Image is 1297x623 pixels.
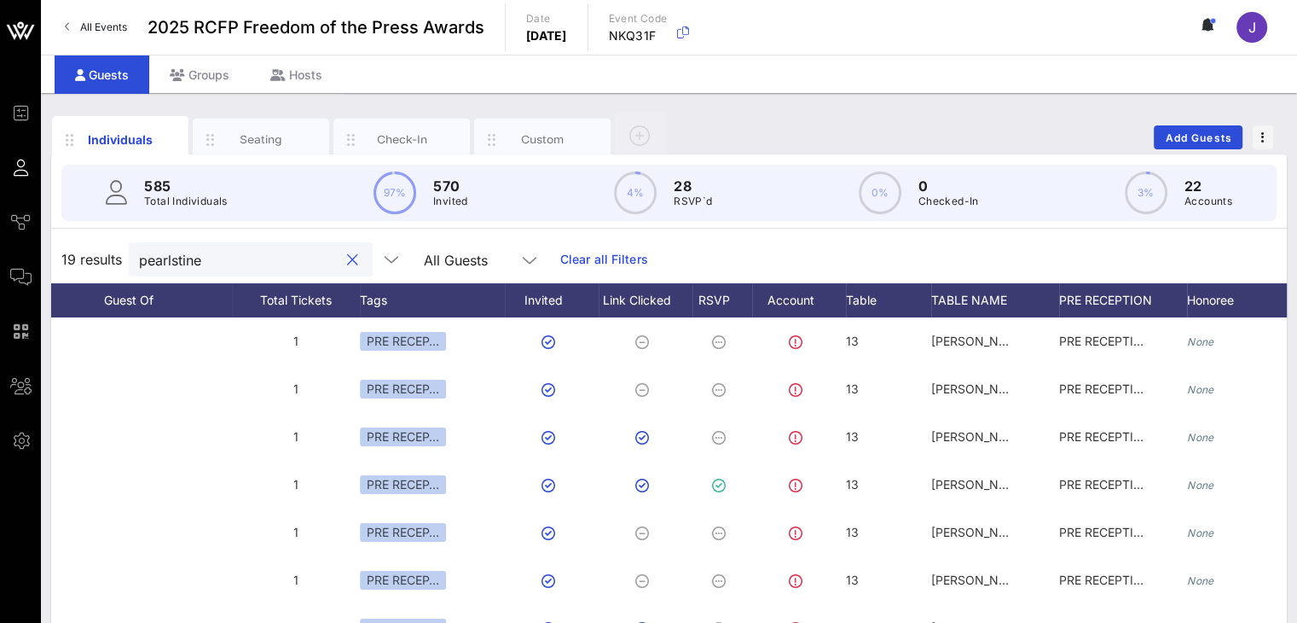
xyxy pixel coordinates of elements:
div: Check-In [364,131,440,148]
div: PRE RECEP… [360,380,446,399]
div: Invited [505,283,599,317]
span: 13 [846,381,859,396]
span: 13 [846,477,859,492]
i: None [1187,431,1214,444]
div: 1 [232,365,360,413]
p: Total Individuals [144,193,228,210]
div: Tags [360,283,505,317]
div: Custom [505,131,581,148]
div: 1 [232,413,360,461]
div: J [1236,12,1267,43]
i: None [1187,335,1214,348]
div: Groups [149,55,250,94]
span: [PERSON_NAME] #1 [931,381,1045,396]
p: Accounts [1184,193,1232,210]
div: 1 [232,317,360,365]
a: Clear all Filters [560,250,648,269]
div: Individuals [83,131,159,148]
p: 28 [674,176,712,196]
div: Table [846,283,931,317]
i: None [1187,527,1214,539]
p: 22 [1184,176,1232,196]
span: [PERSON_NAME] #1 [931,334,1045,348]
div: TABLE NAME [931,283,1059,317]
p: Date [526,10,567,27]
p: Invited [433,193,468,210]
span: PRE RECEPTION [1059,573,1152,587]
span: 13 [846,429,859,444]
span: PRE RECEPTION [1059,381,1152,396]
p: 0 [918,176,979,196]
button: clear icon [347,252,358,269]
div: PRE RECEP… [360,571,446,590]
p: Checked-In [918,193,979,210]
div: 1 [232,461,360,509]
span: All Events [80,20,127,33]
span: PRE RECEPTION [1059,334,1152,348]
a: All Events [55,14,137,41]
span: PRE RECEPTION [1059,429,1152,444]
div: PRE RECEPTION [1059,283,1187,317]
p: NKQ31F [609,27,668,44]
div: Guest Of [104,283,232,317]
div: Hosts [250,55,343,94]
span: [PERSON_NAME] #1 [931,525,1045,539]
div: RSVP [692,283,752,317]
div: Account [752,283,846,317]
div: 1 [232,509,360,556]
div: Total Tickets [232,283,360,317]
div: PRE RECEP… [360,475,446,494]
div: All Guests [424,253,488,268]
div: Link Clicked [599,283,692,317]
div: Guests [55,55,149,94]
span: [PERSON_NAME] #1 [931,477,1045,492]
span: J [1248,19,1256,36]
div: PRE RECEP… [360,428,446,446]
div: Seating [223,131,299,148]
p: [DATE] [526,27,567,44]
i: None [1187,479,1214,492]
i: None [1187,574,1214,587]
p: Event Code [609,10,668,27]
span: 13 [846,573,859,587]
div: All Guests [414,242,550,277]
p: RSVP`d [674,193,712,210]
i: None [1187,383,1214,396]
p: 585 [144,176,228,196]
span: 19 results [61,249,122,270]
div: 1 [232,556,360,604]
button: Add Guests [1154,125,1242,149]
span: PRE RECEPTION [1059,525,1152,539]
p: 570 [433,176,468,196]
span: [PERSON_NAME] #1 [931,573,1045,587]
div: PRE RECEP… [360,332,446,351]
div: PRE RECEP… [360,523,446,542]
span: [PERSON_NAME] #1 [931,429,1045,444]
span: 13 [846,334,859,348]
span: 2025 RCFP Freedom of the Press Awards [148,15,484,40]
span: 13 [846,525,859,539]
span: PRE RECEPTION [1059,477,1152,492]
span: Add Guests [1165,131,1232,144]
